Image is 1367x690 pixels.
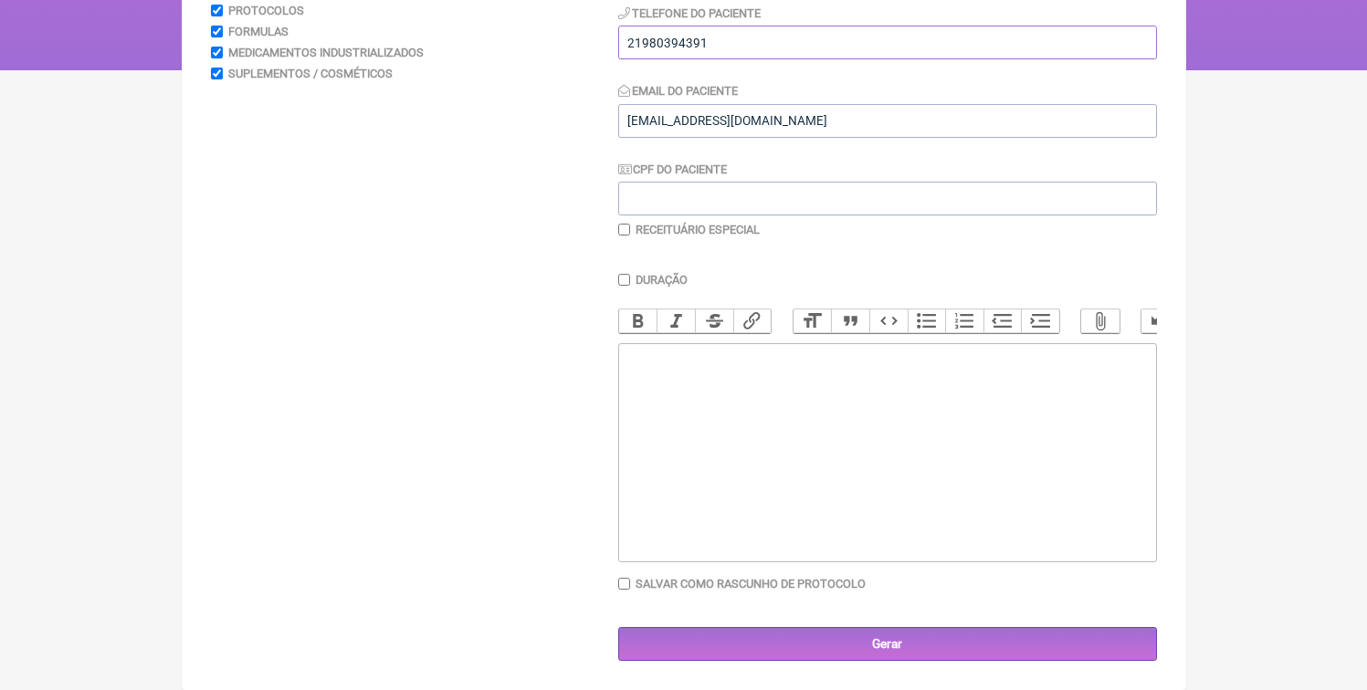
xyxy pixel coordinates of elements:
label: Medicamentos Industrializados [228,46,424,59]
label: Receituário Especial [636,223,760,236]
button: Code [869,309,908,333]
label: Email do Paciente [618,84,739,98]
label: Telefone do Paciente [618,6,762,20]
button: Undo [1141,309,1180,333]
button: Bold [619,309,657,333]
button: Italic [657,309,695,333]
label: CPF do Paciente [618,162,728,176]
label: Protocolos [228,4,304,17]
label: Duração [636,273,688,287]
button: Increase Level [1021,309,1059,333]
button: Heading [794,309,832,333]
button: Quote [831,309,869,333]
button: Strikethrough [695,309,733,333]
label: Formulas [228,25,289,38]
button: Bullets [908,309,946,333]
button: Numbers [945,309,983,333]
input: Gerar [618,627,1157,661]
button: Link [733,309,772,333]
label: Salvar como rascunho de Protocolo [636,577,866,591]
label: Suplementos / Cosméticos [228,67,393,80]
button: Decrease Level [983,309,1022,333]
button: Attach Files [1081,309,1120,333]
